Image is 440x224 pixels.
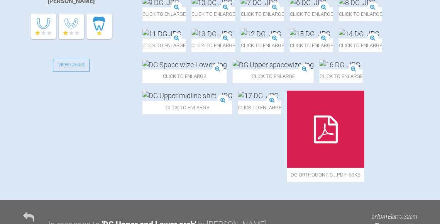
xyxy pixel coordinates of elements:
[238,91,278,100] img: 17 DG .JPG
[142,70,227,83] span: Click to enlarge
[53,59,90,72] a: View Cases
[238,101,281,114] span: Click to enlarge
[319,60,360,70] img: 16 DG .JPG
[191,7,235,21] span: Click to enlarge
[142,7,186,21] span: Click to enlarge
[142,101,232,114] span: Click to enlarge
[289,29,330,39] img: 15 DG .JPG
[289,39,333,52] span: Click to enlarge
[142,60,227,70] img: DG Space wize Lower .jpg
[240,7,284,21] span: Click to enlarge
[232,70,313,83] span: Click to enlarge
[338,29,379,39] img: 14 DG .JPG
[142,39,186,52] span: Click to enlarge
[338,7,382,21] span: Click to enlarge
[240,39,284,52] span: Click to enlarge
[319,70,362,83] span: Click to enlarge
[191,39,235,52] span: Click to enlarge
[338,39,382,52] span: Click to enlarge
[240,29,281,39] img: 12 DG .JPG
[365,212,417,221] p: on [DATE] at 10:32am
[289,7,333,21] span: Click to enlarge
[191,29,232,39] img: 13 DG .JPG
[232,60,313,70] img: DG Upper spacewize .jpg
[287,168,364,182] span: DG orthodontic….pdf - 39KB
[142,91,232,100] img: DG Upper midline shift .JPG
[142,29,181,39] img: 11 DG.JPG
